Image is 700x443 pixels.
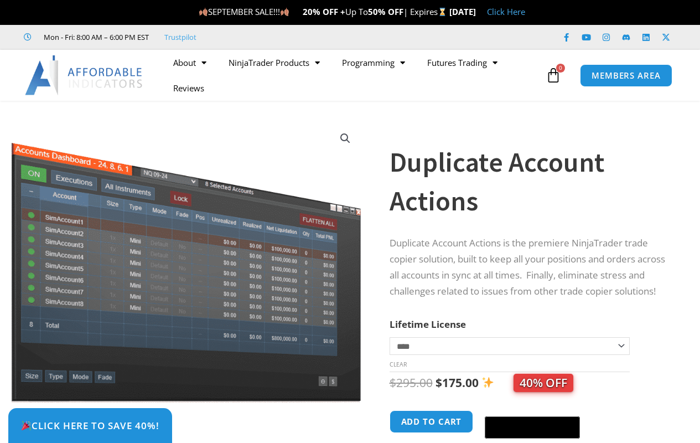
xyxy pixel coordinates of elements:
a: View full-screen image gallery [335,128,355,148]
img: ✨ [482,377,494,388]
a: About [162,50,217,75]
h1: Duplicate Account Actions [390,143,673,220]
span: 0 [556,64,565,73]
img: 🎉 [22,421,31,430]
a: Clear options [390,360,407,368]
span: Mon - Fri: 8:00 AM – 6:00 PM EST [41,30,149,44]
a: 0 [529,59,578,91]
img: LogoAI | Affordable Indicators – NinjaTrader [25,55,144,95]
a: NinjaTrader Products [217,50,331,75]
bdi: 175.00 [435,375,479,390]
a: 🎉Click Here to save 40%! [8,408,172,443]
img: 🍂 [281,8,289,16]
a: Programming [331,50,416,75]
a: MEMBERS AREA [580,64,672,87]
span: SEPTEMBER SALE!!! Up To | Expires [199,6,449,17]
span: Click Here to save 40%! [21,421,159,430]
strong: 20% OFF + [303,6,345,17]
img: 🍂 [199,8,208,16]
span: $ [435,375,442,390]
span: 40% OFF [514,374,573,392]
span: MEMBERS AREA [592,71,661,80]
img: ⌛ [438,8,447,16]
nav: Menu [162,50,543,101]
span: $ [390,375,396,390]
strong: 50% OFF [368,6,403,17]
strong: [DATE] [449,6,476,17]
a: Click Here [487,6,525,17]
p: Duplicate Account Actions is the premiere NinjaTrader trade copier solution, built to keep all yo... [390,235,673,300]
a: Trustpilot [164,30,196,44]
a: Futures Trading [416,50,509,75]
bdi: 295.00 [390,375,433,390]
a: Reviews [162,75,215,101]
label: Lifetime License [390,318,466,331]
